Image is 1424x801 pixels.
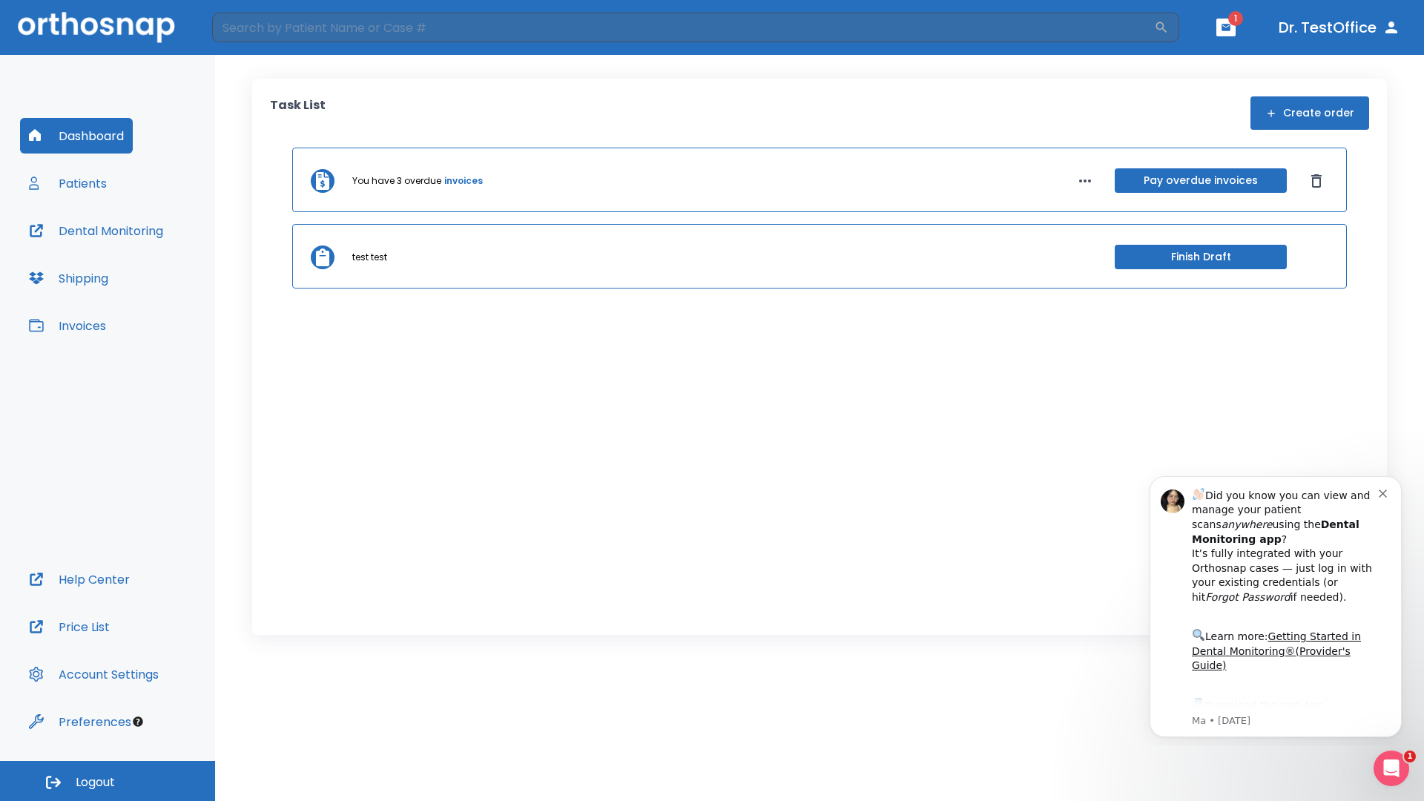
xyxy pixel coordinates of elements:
[352,174,441,188] p: You have 3 overdue
[131,715,145,728] div: Tooltip anchor
[20,704,140,739] button: Preferences
[20,561,139,597] button: Help Center
[1404,751,1416,762] span: 1
[1115,168,1287,193] button: Pay overdue invoices
[20,609,119,645] button: Price List
[20,213,172,248] button: Dental Monitoring
[20,165,116,201] button: Patients
[1115,245,1287,269] button: Finish Draft
[65,251,251,265] p: Message from Ma, sent 5w ago
[18,12,175,42] img: Orthosnap
[20,656,168,692] button: Account Settings
[20,118,133,154] button: Dashboard
[1273,14,1406,41] button: Dr. TestOffice
[1305,169,1328,193] button: Dismiss
[270,96,326,130] p: Task List
[76,774,115,791] span: Logout
[1228,11,1243,26] span: 1
[65,237,197,263] a: App Store
[65,233,251,309] div: Download the app: | ​ Let us know if you need help getting started!
[1250,96,1369,130] button: Create order
[1127,463,1424,746] iframe: Intercom notifications message
[352,251,387,264] p: test test
[1374,751,1409,786] iframe: Intercom live chat
[251,23,263,35] button: Dismiss notification
[20,308,115,343] button: Invoices
[444,174,483,188] a: invoices
[212,13,1154,42] input: Search by Patient Name or Case #
[20,260,117,296] button: Shipping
